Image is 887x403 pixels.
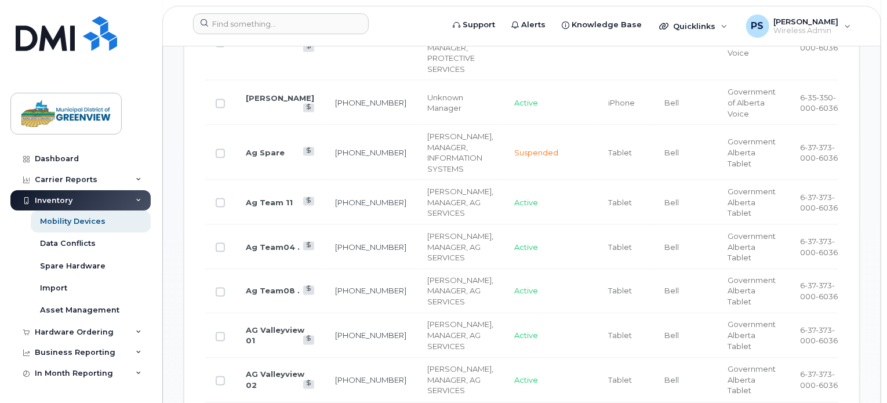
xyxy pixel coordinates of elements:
span: 6-37-373-000-6036 [800,193,838,213]
span: Government Alberta Tablet [728,276,776,307]
a: View Last Bill [303,147,314,156]
div: [PERSON_NAME], MANAGER, AG SERVICES [427,275,493,308]
a: View Last Bill [303,197,314,206]
span: Tablet [608,331,632,340]
a: [PHONE_NUMBER] [335,242,406,252]
a: [PHONE_NUMBER] [335,198,406,207]
a: [PERSON_NAME] [246,93,314,103]
div: [PERSON_NAME], MANAGER, AG SERVICES [427,186,493,219]
span: Government Alberta Tablet [728,231,776,262]
div: Peter Stoodley [738,14,859,38]
a: Ag Team08 . [246,286,300,296]
span: PS [751,19,764,33]
span: [PERSON_NAME] [774,17,839,26]
span: Government Alberta Tablet [728,320,776,351]
span: Active [514,286,538,296]
a: Support [445,13,503,37]
a: Alerts [503,13,554,37]
span: 6-37-373-000-6036 [800,281,838,302]
span: Support [463,19,495,31]
span: Tablet [608,198,632,207]
span: Tablet [608,286,632,296]
span: Active [514,242,538,252]
a: Ag Spare [246,148,285,157]
a: [PHONE_NUMBER] [335,98,406,107]
div: [PERSON_NAME], MANAGER, AG SERVICES [427,364,493,397]
span: Tablet [608,376,632,385]
span: Bell [664,98,679,107]
a: [PHONE_NUMBER] [335,286,406,296]
a: View Last Bill [303,104,314,112]
div: Quicklinks [651,14,736,38]
span: Active [514,376,538,385]
span: 6-37-373-000-6036 [800,326,838,346]
div: [PERSON_NAME], MANAGER, AG SERVICES [427,231,493,263]
span: 6-35-350-000-6036 [800,93,838,113]
span: Tablet [608,242,632,252]
a: View Last Bill [303,43,314,52]
span: Active [514,198,538,207]
div: Unknown Manager [427,92,493,114]
a: Ag Team 11 [246,198,293,207]
span: 6-35-350-000-6036 [800,32,838,52]
span: Quicklinks [673,21,715,31]
span: 6-37-373-000-6036 [800,143,838,163]
span: Tablet [608,148,632,157]
div: [PERSON_NAME], MANAGER, INFORMATION SYSTEMS [427,131,493,174]
span: Bell [664,286,679,296]
a: View Last Bill [303,286,314,295]
span: Government of Alberta Voice [728,87,776,118]
span: Bell [664,376,679,385]
a: AG Valleyview 02 [246,370,304,390]
a: View Last Bill [303,242,314,250]
span: Active [514,98,538,107]
span: iPhone [608,98,635,107]
a: Knowledge Base [554,13,650,37]
span: Bell [664,331,679,340]
span: 6-37-373-000-6036 [800,370,838,390]
a: [PHONE_NUMBER] [335,148,406,157]
span: Active [514,331,538,340]
span: Suspended [514,148,558,157]
span: 6-37-373-000-6036 [800,237,838,257]
a: View Last Bill [303,336,314,344]
span: Alerts [521,19,546,31]
span: Bell [664,148,679,157]
span: Bell [664,198,679,207]
span: Government Alberta Tablet [728,137,776,168]
a: View Last Bill [303,380,314,389]
span: Government Alberta Tablet [728,187,776,217]
span: Knowledge Base [572,19,642,31]
input: Find something... [193,13,369,34]
span: Government Alberta Tablet [728,365,776,395]
a: AG Valleyview 01 [246,326,304,346]
div: [PERSON_NAME], MANAGER, AG SERVICES [427,320,493,352]
span: Wireless Admin [774,26,839,35]
span: Bell [664,242,679,252]
a: [PHONE_NUMBER] [335,331,406,340]
a: [PHONE_NUMBER] [335,376,406,385]
a: Ag Team04 . [246,242,300,252]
